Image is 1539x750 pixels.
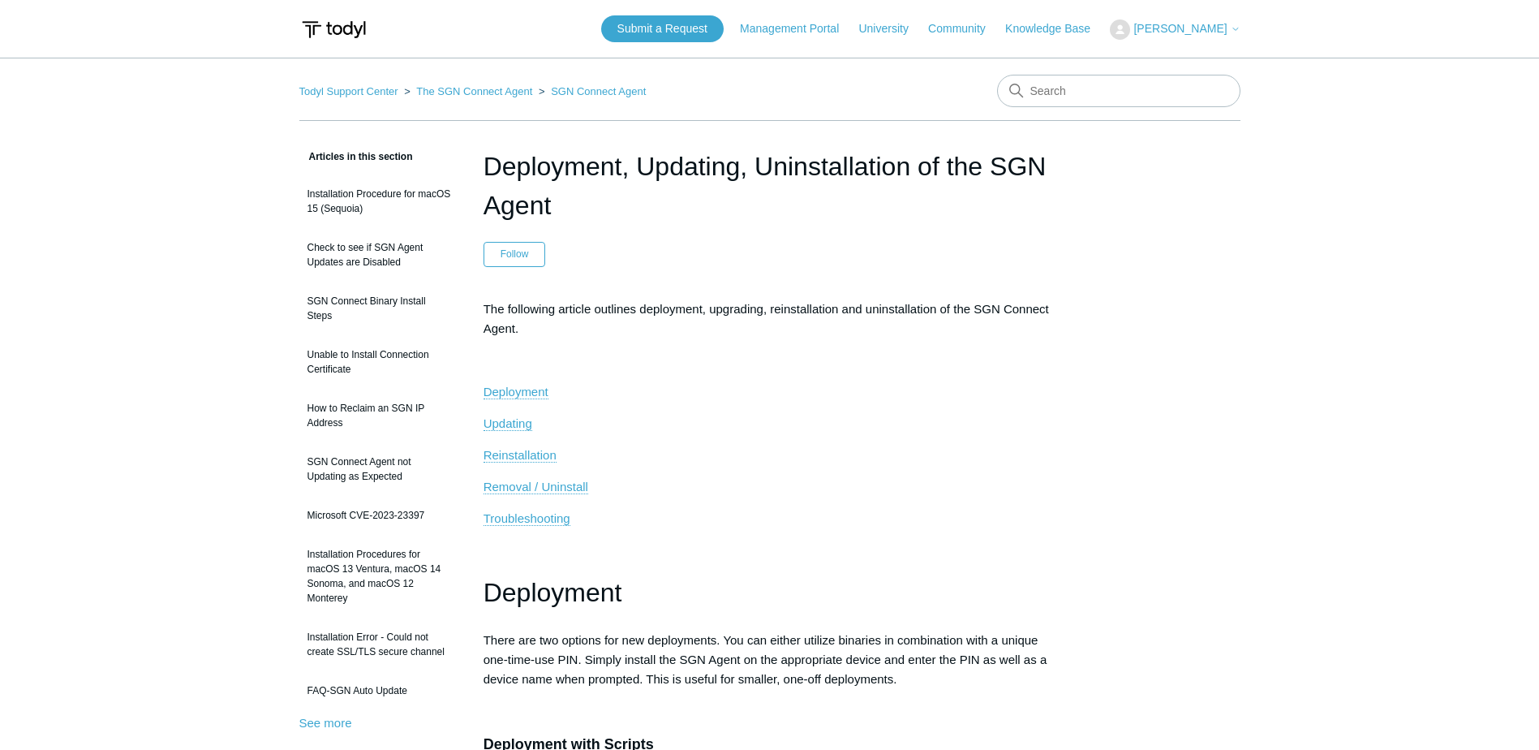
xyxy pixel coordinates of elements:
[401,85,535,97] li: The SGN Connect Agent
[299,393,459,438] a: How to Reclaim an SGN IP Address
[484,242,546,266] button: Follow Article
[997,75,1240,107] input: Search
[484,147,1056,225] h1: Deployment, Updating, Uninstallation of the SGN Agent
[601,15,724,42] a: Submit a Request
[484,480,588,494] span: Removal / Uninstall
[484,578,622,607] span: Deployment
[484,416,532,430] span: Updating
[416,85,532,97] a: The SGN Connect Agent
[551,85,646,97] a: SGN Connect Agent
[299,716,352,730] a: See more
[484,633,1047,686] span: There are two options for new deployments. You can either utilize binaries in combination with a ...
[1005,20,1107,37] a: Knowledge Base
[299,539,459,614] a: Installation Procedures for macOS 13 Ventura, macOS 14 Sonoma, and macOS 12 Monterey
[299,622,459,667] a: Installation Error - Could not create SSL/TLS secure channel
[299,286,459,331] a: SGN Connect Binary Install Steps
[299,179,459,224] a: Installation Procedure for macOS 15 (Sequoia)
[299,446,459,492] a: SGN Connect Agent not Updating as Expected
[484,416,532,431] a: Updating
[484,511,570,525] span: Troubleshooting
[484,385,548,399] span: Deployment
[858,20,924,37] a: University
[299,151,413,162] span: Articles in this section
[484,480,588,494] a: Removal / Uninstall
[299,15,368,45] img: Todyl Support Center Help Center home page
[484,511,570,526] a: Troubleshooting
[484,448,557,463] a: Reinstallation
[1110,19,1240,40] button: [PERSON_NAME]
[740,20,855,37] a: Management Portal
[299,85,402,97] li: Todyl Support Center
[1133,22,1227,35] span: [PERSON_NAME]
[484,302,1049,335] span: The following article outlines deployment, upgrading, reinstallation and uninstallation of the SG...
[928,20,1002,37] a: Community
[299,232,459,278] a: Check to see if SGN Agent Updates are Disabled
[299,85,398,97] a: Todyl Support Center
[299,675,459,706] a: FAQ-SGN Auto Update
[299,339,459,385] a: Unable to Install Connection Certificate
[535,85,646,97] li: SGN Connect Agent
[299,500,459,531] a: Microsoft CVE-2023-23397
[484,385,548,399] a: Deployment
